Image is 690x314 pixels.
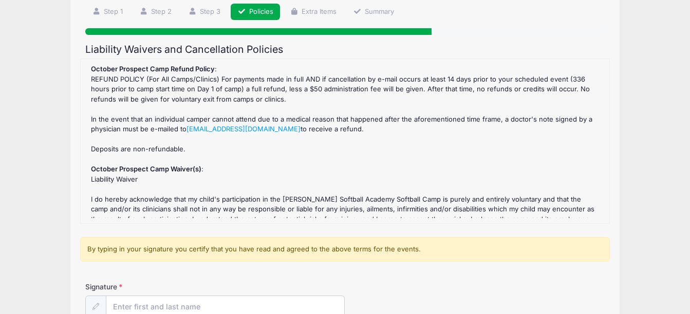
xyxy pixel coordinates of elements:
a: Step 3 [182,4,228,21]
strong: October Prospect Camp Refund Policy [91,65,215,73]
div: By typing in your signature you certify that you have read and agreed to the above terms for the ... [80,237,609,262]
a: Summary [346,4,401,21]
h2: Liability Waivers and Cancellation Policies [85,44,605,55]
div: : REFUND POLICY (For All Camps/Clinics) For payments made in full AND if cancellation by e-mail o... [86,64,604,218]
a: Extra Items [283,4,343,21]
label: Signature [85,282,215,292]
a: Step 1 [85,4,129,21]
strong: October Prospect Camp Waiver(s) [91,165,201,173]
a: Step 2 [133,4,178,21]
a: [EMAIL_ADDRESS][DOMAIN_NAME] [187,125,301,133]
a: Policies [231,4,280,21]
